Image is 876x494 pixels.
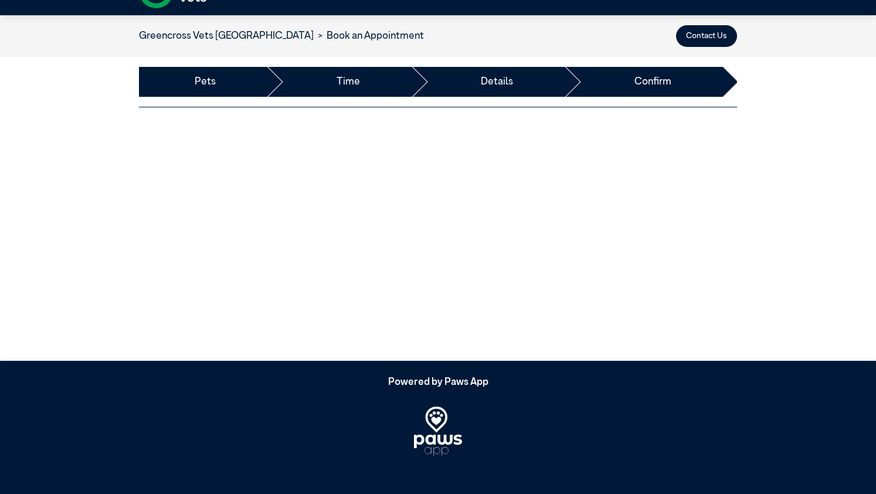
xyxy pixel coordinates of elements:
a: Pets [195,75,216,90]
a: Greencross Vets [GEOGRAPHIC_DATA] [139,31,314,41]
nav: breadcrumb [139,29,424,44]
button: Contact Us [676,25,737,47]
h5: Powered by Paws App [139,377,737,388]
li: Book an Appointment [314,29,424,44]
img: PawsApp [414,407,462,456]
a: Details [481,75,513,90]
a: Confirm [634,75,671,90]
a: Time [337,75,360,90]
